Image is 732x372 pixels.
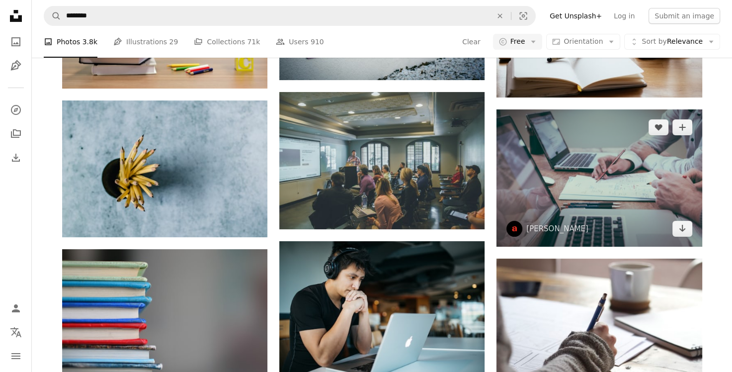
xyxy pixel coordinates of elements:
[311,36,324,47] span: 910
[624,34,720,50] button: Sort byRelevance
[564,37,603,45] span: Orientation
[194,26,260,58] a: Collections 71k
[496,322,702,331] a: person writing on brown wooden table near white ceramic mug
[44,6,536,26] form: Find visuals sitewide
[6,346,26,366] button: Menu
[506,221,522,237] img: Go to Scott Graham's profile
[672,221,692,237] a: Download
[642,37,666,45] span: Sort by
[62,100,267,237] img: yellow flower on gray surface
[672,119,692,135] button: Add to Collection
[489,6,511,25] button: Clear
[6,100,26,120] a: Explore
[526,224,588,234] a: [PERSON_NAME]
[649,8,720,24] button: Submit an image
[62,313,267,322] a: shallow focus photography of books
[493,34,543,50] button: Free
[6,322,26,342] button: Language
[511,6,535,25] button: Visual search
[544,8,608,24] a: Get Unsplash+
[649,119,668,135] button: Like
[496,174,702,183] a: person holding pencil near laptop computer
[6,56,26,76] a: Illustrations
[608,8,641,24] a: Log in
[113,26,178,58] a: Illustrations 29
[279,92,485,229] img: a group of people in a room with a projector screen
[247,36,260,47] span: 71k
[6,298,26,318] a: Log in / Sign up
[496,109,702,247] img: person holding pencil near laptop computer
[169,36,178,47] span: 29
[546,34,620,50] button: Orientation
[62,164,267,173] a: yellow flower on gray surface
[510,37,525,47] span: Free
[6,148,26,168] a: Download History
[279,156,485,165] a: a group of people in a room with a projector screen
[6,124,26,144] a: Collections
[44,6,61,25] button: Search Unsplash
[462,34,481,50] button: Clear
[6,6,26,28] a: Home — Unsplash
[276,26,324,58] a: Users 910
[642,37,703,47] span: Relevance
[279,305,485,314] a: man wearing headphones while sitting on chair in front of MacBook
[6,32,26,52] a: Photos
